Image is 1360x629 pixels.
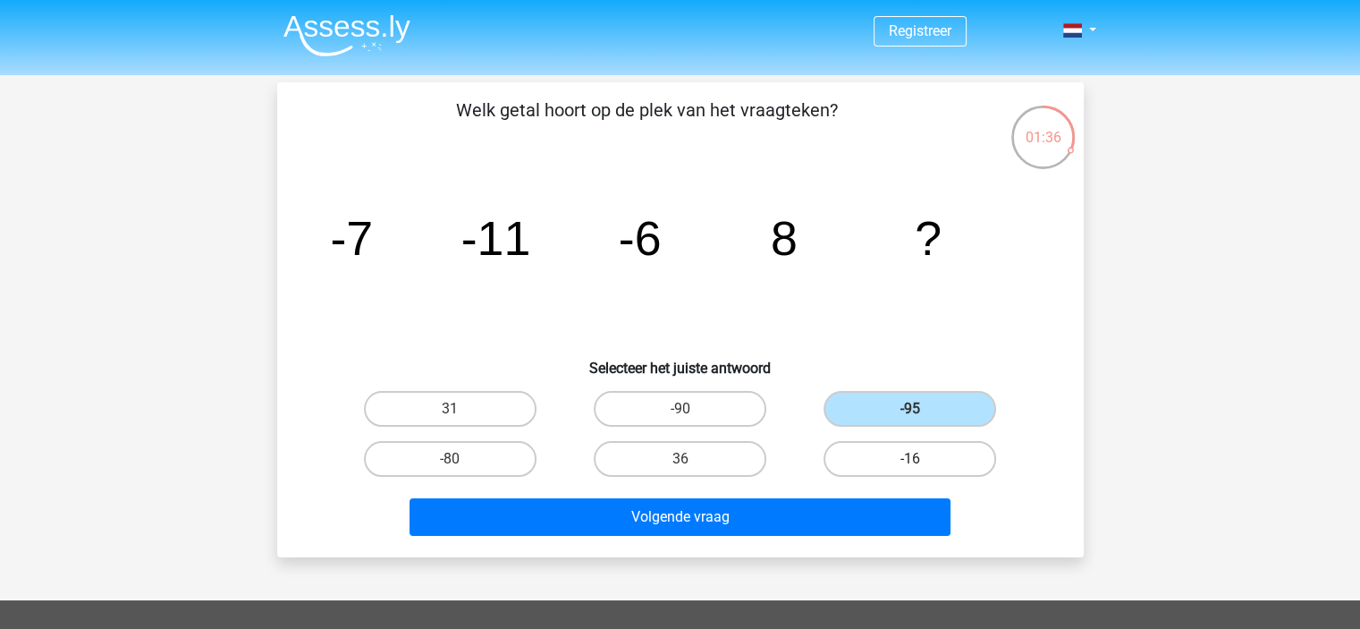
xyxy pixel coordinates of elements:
button: Volgende vraag [410,498,950,536]
label: 31 [364,391,536,427]
label: -95 [824,391,996,427]
tspan: -11 [460,211,530,265]
img: Assessly [283,14,410,56]
tspan: 8 [770,211,797,265]
label: -80 [364,441,536,477]
tspan: -7 [330,211,373,265]
label: -16 [824,441,996,477]
a: Registreer [889,22,951,39]
tspan: -6 [618,211,661,265]
tspan: ? [915,211,942,265]
p: Welk getal hoort op de plek van het vraagteken? [306,97,988,150]
div: 01:36 [1009,104,1077,149]
h6: Selecteer het juiste antwoord [306,345,1055,377]
label: -90 [594,391,766,427]
label: 36 [594,441,766,477]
